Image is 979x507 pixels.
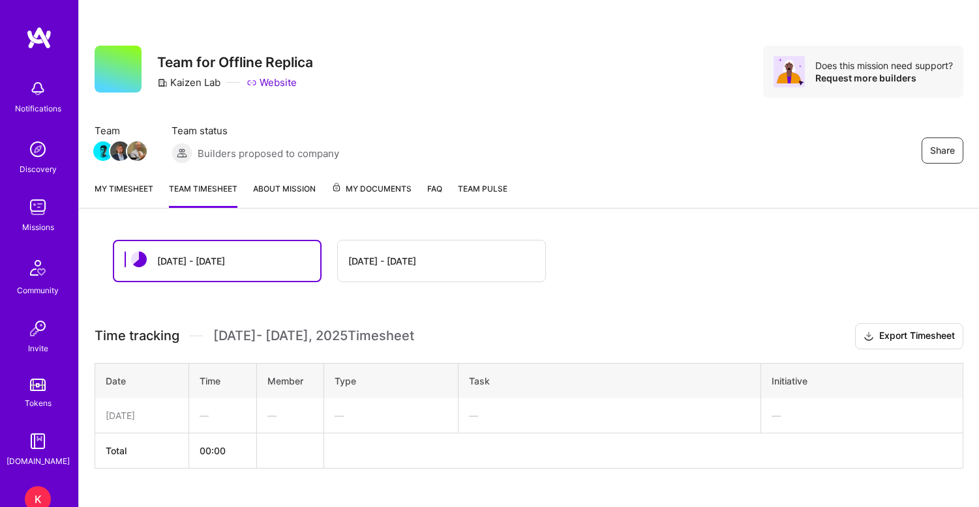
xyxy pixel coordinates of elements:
img: teamwork [25,194,51,220]
button: Export Timesheet [855,323,963,349]
div: Community [17,283,59,297]
a: Team Pulse [458,182,507,208]
i: icon CompanyGray [157,78,168,88]
img: tokens [30,379,46,391]
img: Community [22,252,53,283]
span: Time tracking [95,328,179,344]
th: Date [95,363,189,398]
i: icon Download [864,330,874,343]
img: Team Member Avatar [93,141,113,161]
span: Share [930,144,955,157]
th: Time [189,363,256,398]
a: Team Member Avatar [112,140,128,162]
a: Website [247,76,297,89]
div: Missions [22,220,54,234]
div: [DATE] [106,409,178,422]
div: Discovery [20,162,57,176]
div: — [335,409,447,422]
th: 00:00 [189,433,256,468]
div: [DATE] - [DATE] [348,254,416,268]
img: Team Member Avatar [110,141,130,161]
span: Team status [172,124,339,138]
th: Initiative [761,363,963,398]
th: Total [95,433,189,468]
a: FAQ [427,182,442,208]
img: discovery [25,136,51,162]
span: Team [95,124,145,138]
div: Does this mission need support? [815,59,953,72]
div: — [267,409,313,422]
a: Team Member Avatar [128,140,145,162]
img: bell [25,76,51,102]
span: My Documents [331,182,412,196]
img: Builders proposed to company [172,143,192,164]
button: Share [922,138,963,164]
a: Team timesheet [169,182,237,208]
th: Type [324,363,458,398]
img: Avatar [774,56,805,87]
div: [DATE] - [DATE] [157,254,225,268]
a: About Mission [253,182,316,208]
img: Team Member Avatar [127,141,147,161]
a: Team Member Avatar [95,140,112,162]
img: Invite [25,315,51,341]
h3: Team for Offline Replica [157,54,313,70]
div: Notifications [15,102,61,115]
a: My timesheet [95,182,153,208]
th: Member [256,363,324,398]
span: Team Pulse [458,184,507,194]
div: [DOMAIN_NAME] [7,454,70,468]
span: [DATE] - [DATE] , 2025 Timesheet [213,328,414,344]
img: status icon [131,252,147,267]
img: logo [26,26,52,50]
div: Tokens [25,396,52,410]
img: guide book [25,428,51,454]
span: Builders proposed to company [198,147,339,160]
th: Task [459,363,761,398]
div: Invite [28,341,48,355]
div: Kaizen Lab [157,76,220,89]
div: Request more builders [815,72,953,84]
a: My Documents [331,182,412,208]
div: — [469,409,750,422]
div: — [200,409,245,422]
div: — [772,409,952,422]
